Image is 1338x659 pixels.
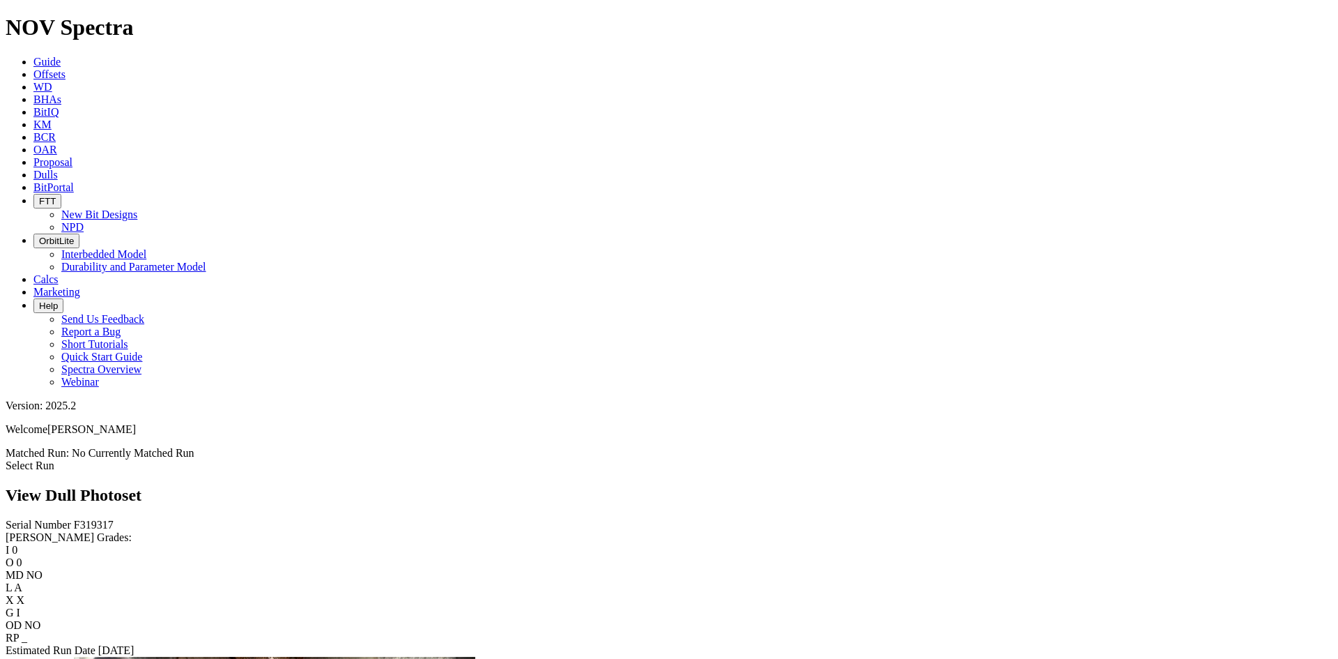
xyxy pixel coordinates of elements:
a: Webinar [61,376,99,388]
span: FTT [39,196,56,206]
a: New Bit Designs [61,209,137,220]
span: I [17,607,20,619]
span: [DATE] [98,644,134,656]
div: [PERSON_NAME] Grades: [6,531,1332,544]
label: X [6,594,14,606]
a: Select Run [6,460,54,471]
a: Quick Start Guide [61,351,142,363]
span: Matched Run: [6,447,69,459]
span: OrbitLite [39,236,74,246]
a: NPD [61,221,84,233]
span: 0 [17,556,22,568]
a: Durability and Parameter Model [61,261,206,273]
a: Guide [33,56,61,68]
span: No Currently Matched Run [72,447,194,459]
span: F319317 [74,519,114,531]
button: OrbitLite [33,234,79,248]
span: 0 [12,544,17,556]
label: OD [6,619,22,631]
button: FTT [33,194,61,209]
span: [PERSON_NAME] [47,423,136,435]
a: WD [33,81,52,93]
a: Interbedded Model [61,248,146,260]
div: Version: 2025.2 [6,400,1332,412]
a: Short Tutorials [61,338,128,350]
span: X [17,594,25,606]
h2: View Dull Photoset [6,486,1332,505]
a: OAR [33,144,57,156]
a: Send Us Feedback [61,313,144,325]
a: Offsets [33,68,66,80]
a: Report a Bug [61,326,121,338]
h1: NOV Spectra [6,15,1332,40]
a: BitIQ [33,106,59,118]
label: Serial Number [6,519,71,531]
a: BCR [33,131,56,143]
a: Proposal [33,156,72,168]
label: I [6,544,9,556]
label: RP [6,632,19,644]
a: Dulls [33,169,58,181]
a: Marketing [33,286,80,298]
a: BitPortal [33,181,74,193]
a: KM [33,119,52,130]
span: NO [26,569,43,581]
a: Calcs [33,273,59,285]
span: NO [24,619,40,631]
span: A [14,582,22,593]
label: O [6,556,14,568]
a: Spectra Overview [61,363,141,375]
span: _ [22,632,27,644]
span: Help [39,301,58,311]
label: MD [6,569,24,581]
label: L [6,582,12,593]
label: G [6,607,14,619]
a: BHAs [33,93,61,105]
button: Help [33,298,63,313]
label: Estimated Run Date [6,644,95,656]
p: Welcome [6,423,1332,436]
